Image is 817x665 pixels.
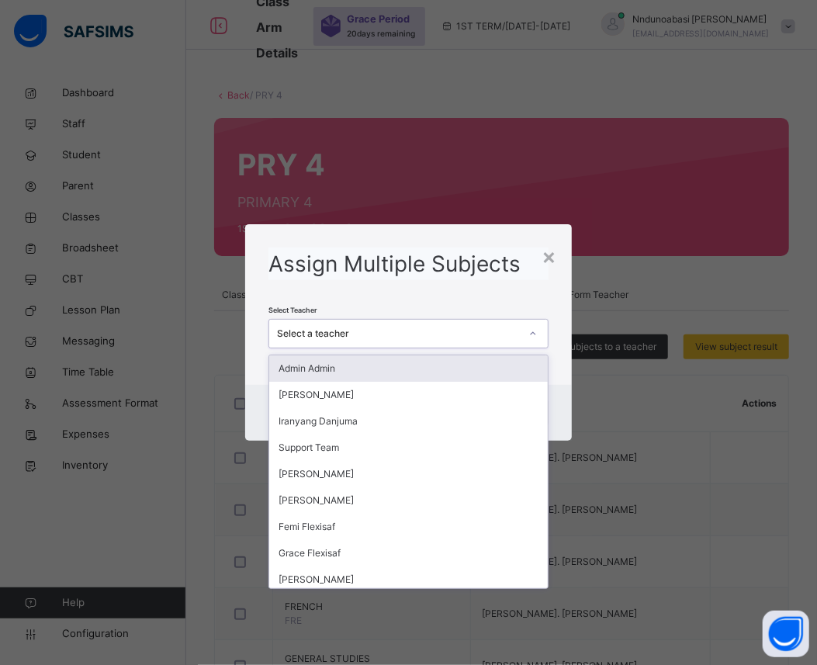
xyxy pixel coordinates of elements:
div: Admin Admin [269,355,548,382]
span: Select Teacher [268,306,317,314]
div: [PERSON_NAME] [269,487,548,514]
div: Iranyang Danjuma [269,408,548,435]
div: [PERSON_NAME] [269,382,548,408]
div: × [542,240,556,272]
div: Support Team [269,435,548,461]
div: [PERSON_NAME] [269,461,548,487]
button: Open asap [763,611,809,657]
div: Select a teacher [277,327,520,341]
div: Grace Flexisaf [269,540,548,566]
div: Femi Flexisaf [269,514,548,540]
div: [PERSON_NAME] [269,566,548,593]
span: Assign Multiple Subjects [268,251,521,277]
